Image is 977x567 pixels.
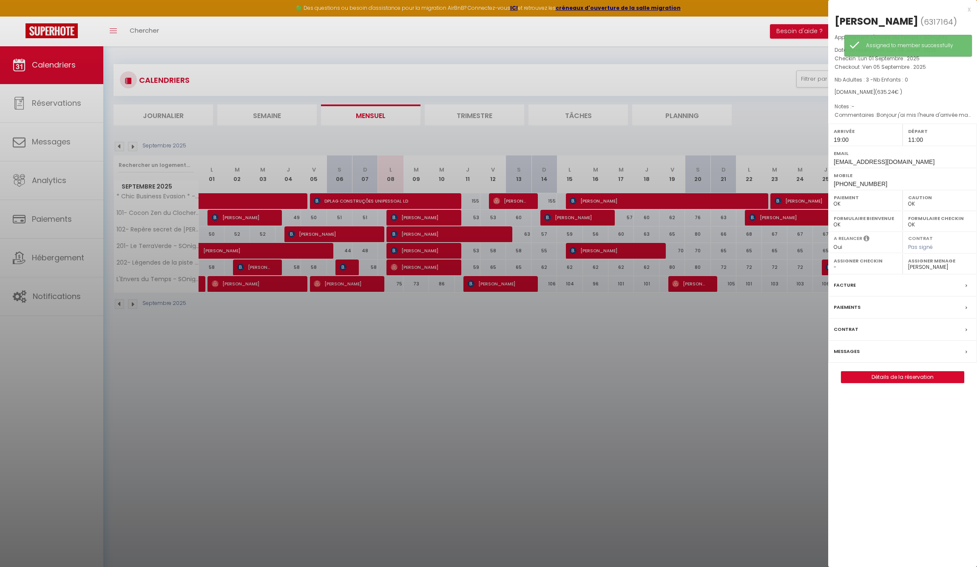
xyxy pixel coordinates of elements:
span: - [852,103,855,110]
span: 19:00 [834,136,849,143]
label: Messages [834,347,860,356]
div: [DOMAIN_NAME] [835,88,971,96]
label: Mobile [834,171,971,180]
div: x [828,4,971,14]
span: ( € ) [875,88,902,96]
a: Détails de la réservation [841,372,964,383]
label: Formulaire Checkin [908,214,971,223]
label: Facture [834,281,856,290]
span: Nb Enfants : 0 [873,76,908,83]
label: A relancer [834,235,862,242]
span: ( ) [920,16,957,28]
label: Assigner Checkin [834,257,897,265]
span: [PHONE_NUMBER] [834,181,887,187]
span: Nb Adultes : 3 - [835,76,908,83]
span: Pas signé [908,243,933,251]
p: Notes : [835,102,971,111]
label: Email [834,149,971,158]
button: Ouvrir le widget de chat LiveChat [7,3,32,29]
div: [PERSON_NAME] [835,14,918,28]
label: Caution [908,193,971,202]
p: Date de réservation : [835,46,971,54]
label: Paiement [834,193,897,202]
span: 6317164 [924,17,953,27]
label: Contrat [908,235,933,240]
p: Commentaires : [835,111,971,119]
span: [EMAIL_ADDRESS][DOMAIN_NAME] [834,158,934,165]
p: Appartement : [835,33,971,42]
button: Détails de la réservation [841,371,964,383]
p: Checkin : [835,54,971,63]
label: Assigner Menage [908,257,971,265]
span: 635.24 [877,88,895,96]
i: Sélectionner OUI si vous souhaiter envoyer les séquences de messages post-checkout [863,235,869,244]
span: L'Envers du Temps - SOnights [871,34,948,41]
label: Départ [908,127,971,135]
span: 11:00 [908,136,923,143]
label: Formulaire Bienvenue [834,214,897,223]
label: Contrat [834,325,858,334]
p: Checkout : [835,63,971,71]
label: Arrivée [834,127,897,135]
div: Assigned to member successfully [866,42,963,50]
span: Ven 05 Septembre . 2025 [862,63,926,71]
span: Lun 01 Septembre . 2025 [858,55,920,62]
label: Paiements [834,303,861,312]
